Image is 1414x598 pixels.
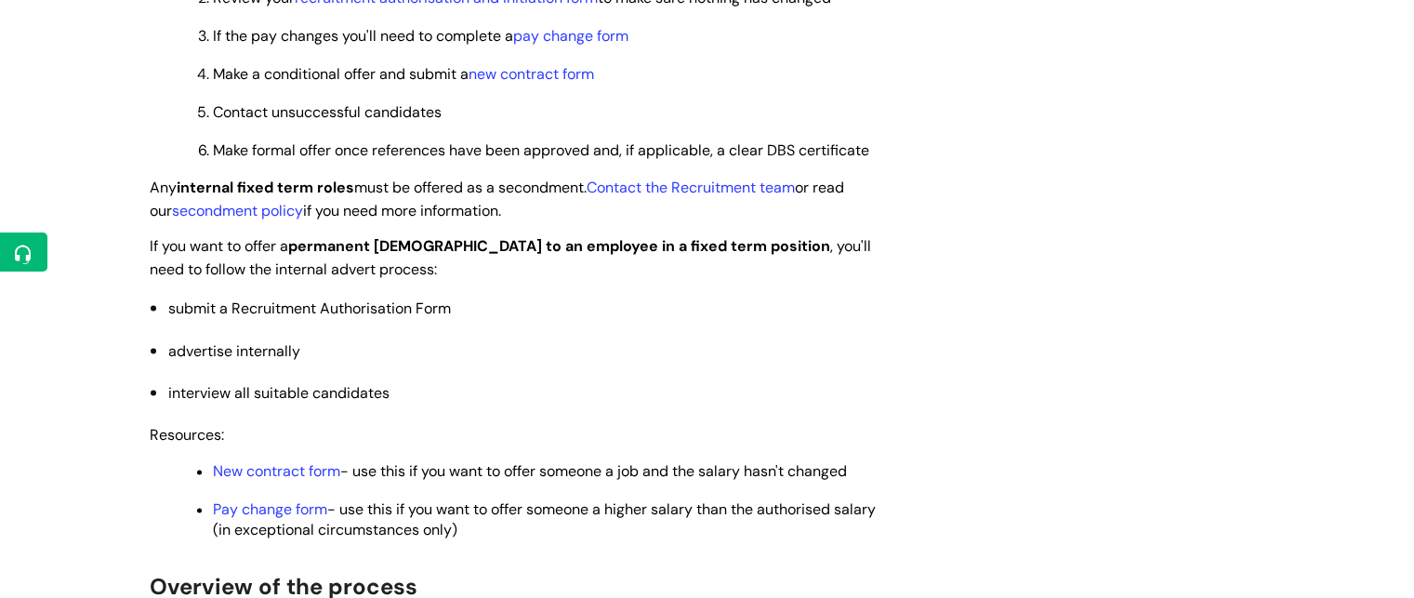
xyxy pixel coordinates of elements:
span: Make a conditional offer and submit a [213,64,594,84]
span: Any must be offered as a secondment. or read our if you need more information. [150,178,844,220]
span: Resources: [150,425,224,445]
span: submit a Recruitment Authorisation Form [168,299,451,318]
strong: permanent [DEMOGRAPHIC_DATA] to an employee in a fixed term position [288,236,830,256]
span: If you want to offer a , you'll need to follow the internal advert process: [150,236,871,279]
a: Pay change form [213,499,327,519]
strong: internal fixed term roles [177,178,354,197]
span: If the pay changes you'll need to complete a [213,26,628,46]
span: interview all suitable candidates [168,383,390,403]
span: - use this if you want to offer someone a higher salary than the authorised salary (in exceptiona... [213,499,876,539]
a: new contract form [469,64,594,84]
span: Contact unsuccessful candidates [213,102,442,122]
span: - use this if you want to offer someone a job and the salary hasn't changed [213,461,847,481]
a: Contact the Recruitment team [587,178,795,197]
a: secondment policy [172,201,303,220]
span: Make formal offer once references have been approved and, if applicable, a clear DBS certificate [213,140,869,160]
span: advertise internally [168,341,300,361]
a: pay change form [513,26,628,46]
a: New contract form [213,461,340,481]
